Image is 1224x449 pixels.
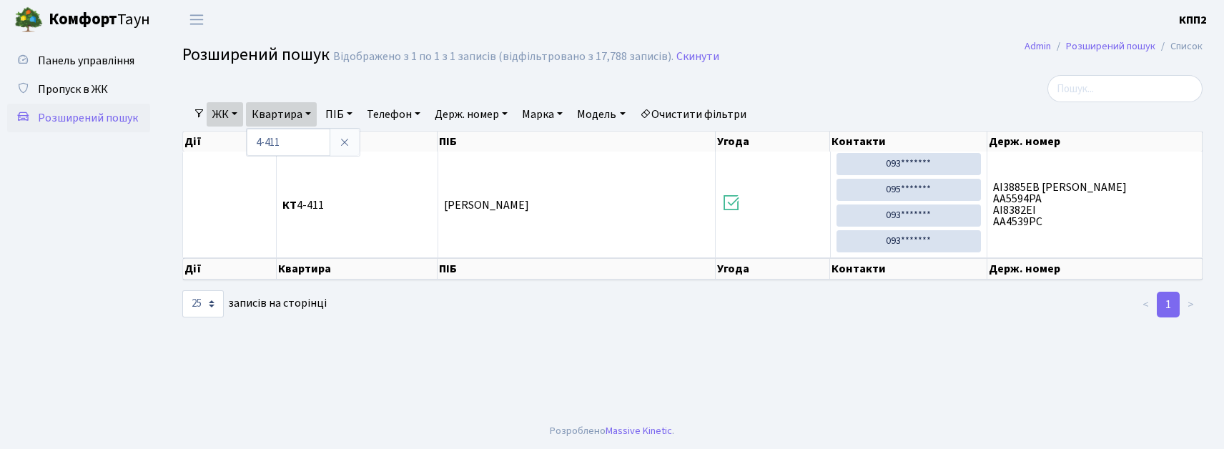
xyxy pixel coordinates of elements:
label: записів на сторінці [182,290,327,317]
b: Комфорт [49,8,117,31]
a: Розширений пошук [7,104,150,132]
th: Угода [716,132,830,152]
span: Панель управління [38,53,134,69]
span: Розширений пошук [38,110,138,126]
a: Панель управління [7,46,150,75]
th: Дії [183,132,277,152]
a: ЖК [207,102,243,127]
th: Держ. номер [987,258,1203,280]
li: Список [1155,39,1203,54]
a: Розширений пошук [1066,39,1155,54]
a: КПП2 [1179,11,1207,29]
span: Таун [49,8,150,32]
th: Угода [716,258,830,280]
span: Розширений пошук [182,42,330,67]
a: ПІБ [320,102,358,127]
a: Admin [1025,39,1051,54]
select: записів на сторінці [182,290,224,317]
a: Massive Kinetic [606,423,672,438]
img: logo.png [14,6,43,34]
th: Контакти [830,132,987,152]
th: ПІБ [438,258,716,280]
th: Держ. номер [987,132,1203,152]
a: Телефон [361,102,426,127]
b: КТ [282,197,297,213]
th: Квартира [277,258,438,280]
input: Пошук... [1047,75,1203,102]
th: Контакти [830,258,987,280]
a: 1 [1157,292,1180,317]
a: Скинути [676,50,719,64]
a: Квартира [246,102,317,127]
a: Модель [571,102,631,127]
div: Розроблено . [550,423,674,439]
button: Переключити навігацію [179,8,214,31]
span: [PERSON_NAME] [444,197,529,213]
span: 4-411 [282,199,432,211]
a: Пропуск в ЖК [7,75,150,104]
nav: breadcrumb [1003,31,1224,61]
b: КПП2 [1179,12,1207,28]
a: Очистити фільтри [634,102,752,127]
span: АІ3885ЕВ [PERSON_NAME] AA5594PA AI8382EI АА4539РС [993,182,1196,227]
a: Марка [516,102,568,127]
th: Дії [183,258,277,280]
div: Відображено з 1 по 1 з 1 записів (відфільтровано з 17,788 записів). [333,50,673,64]
th: ПІБ [438,132,716,152]
a: Держ. номер [429,102,513,127]
span: Пропуск в ЖК [38,82,108,97]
